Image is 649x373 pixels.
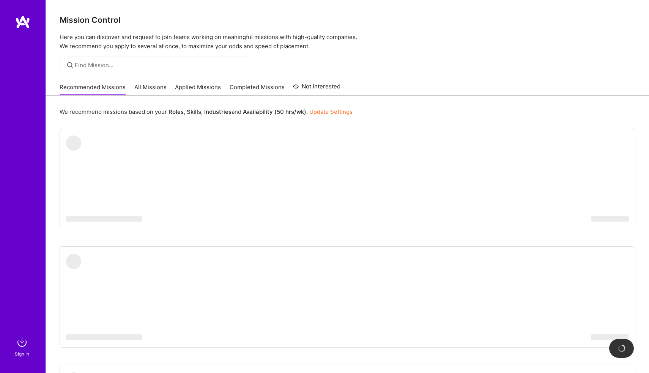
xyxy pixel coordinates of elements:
[66,61,74,69] i: icon SearchGrey
[16,335,30,358] a: sign inSign In
[60,15,635,25] h3: Mission Control
[175,83,221,96] a: Applied Missions
[230,83,285,96] a: Completed Missions
[617,343,626,353] img: loading
[60,33,635,51] p: Here you can discover and request to join teams working on meaningful missions with high-quality ...
[169,108,184,115] b: Roles
[309,108,353,115] a: Update Settings
[60,108,353,116] p: We recommend missions based on your , , and .
[75,61,244,69] input: Find Mission...
[15,15,30,29] img: logo
[204,108,232,115] b: Industries
[293,82,340,96] a: Not Interested
[187,108,201,115] b: Skills
[15,350,29,358] div: Sign In
[134,83,167,96] a: All Missions
[14,335,30,350] img: sign in
[60,83,126,96] a: Recommended Missions
[243,108,306,115] b: Availability (50 hrs/wk)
